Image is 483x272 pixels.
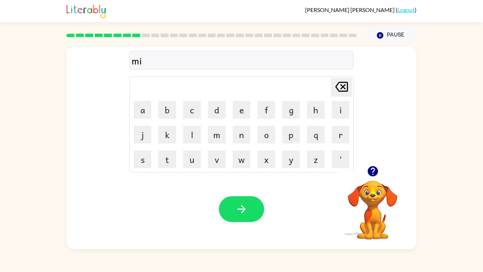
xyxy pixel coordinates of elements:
[233,101,250,119] button: e
[257,151,275,168] button: x
[233,126,250,143] button: n
[337,170,408,240] video: Your browser must support playing .mp4 files to use Literably. Please try using another browser.
[158,151,176,168] button: t
[257,101,275,119] button: f
[132,53,351,68] div: mi
[183,151,201,168] button: u
[208,151,226,168] button: v
[282,151,300,168] button: y
[158,126,176,143] button: k
[307,151,325,168] button: z
[208,126,226,143] button: m
[183,126,201,143] button: l
[282,126,300,143] button: p
[134,101,151,119] button: a
[233,151,250,168] button: w
[282,101,300,119] button: g
[158,101,176,119] button: b
[307,101,325,119] button: h
[134,126,151,143] button: j
[307,126,325,143] button: q
[397,6,415,13] a: Logout
[208,101,226,119] button: d
[332,101,349,119] button: i
[257,126,275,143] button: o
[66,3,106,18] img: Literably
[332,151,349,168] button: '
[332,126,349,143] button: r
[305,6,417,13] div: ( )
[365,27,417,44] button: Pause
[183,101,201,119] button: c
[305,6,396,13] span: [PERSON_NAME] [PERSON_NAME]
[134,151,151,168] button: s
